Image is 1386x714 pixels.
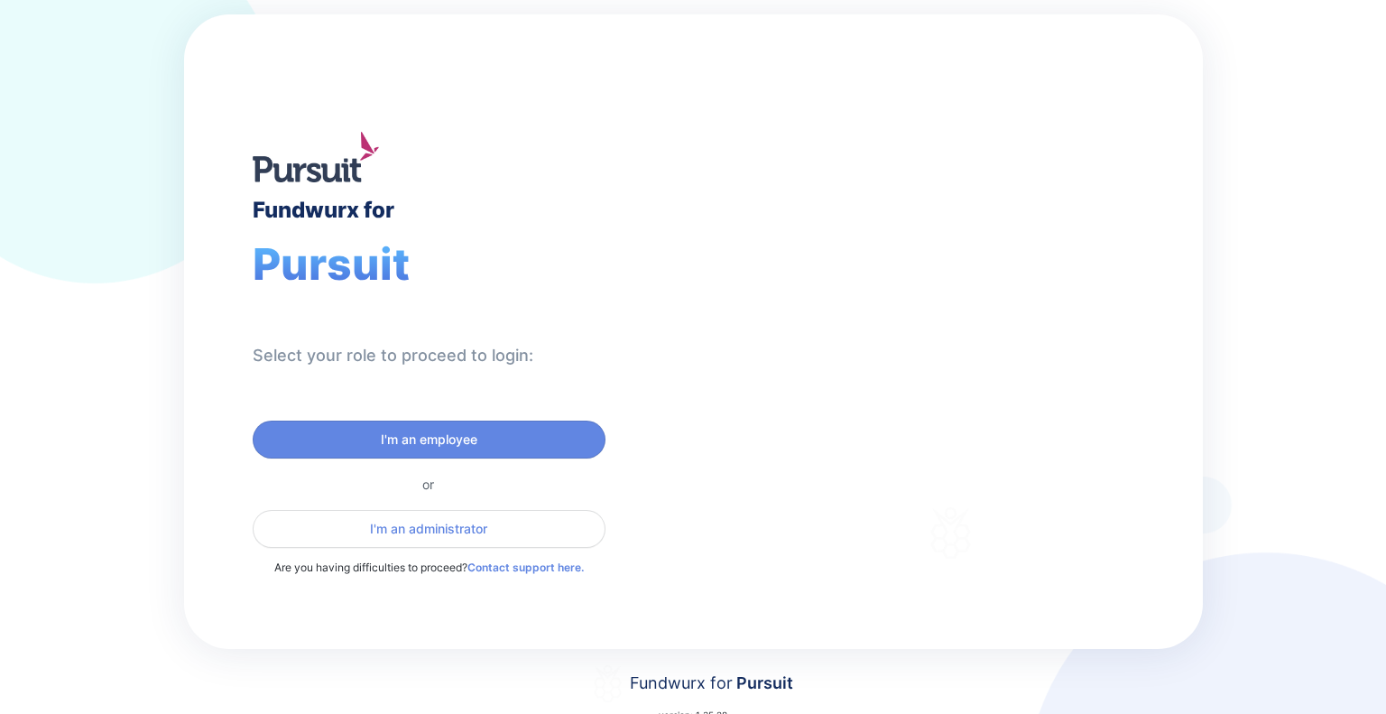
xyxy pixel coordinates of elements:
[630,671,793,696] div: Fundwurx for
[253,237,410,291] span: Pursuit
[253,132,379,182] img: logo.jpg
[796,358,1105,409] div: Thank you for choosing Fundwurx as your partner in driving positive social impact!
[370,520,487,538] span: I'm an administrator
[253,345,533,366] div: Select your role to proceed to login:
[253,477,605,492] div: or
[253,510,605,548] button: I'm an administrator
[467,561,584,574] a: Contact support here.
[796,254,938,271] div: Welcome to
[253,421,605,459] button: I'm an employee
[796,278,1003,321] div: Fundwurx
[253,197,394,223] div: Fundwurx for
[253,559,605,577] p: Are you having difficulties to proceed?
[381,431,477,449] span: I'm an employee
[733,673,793,692] span: Pursuit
